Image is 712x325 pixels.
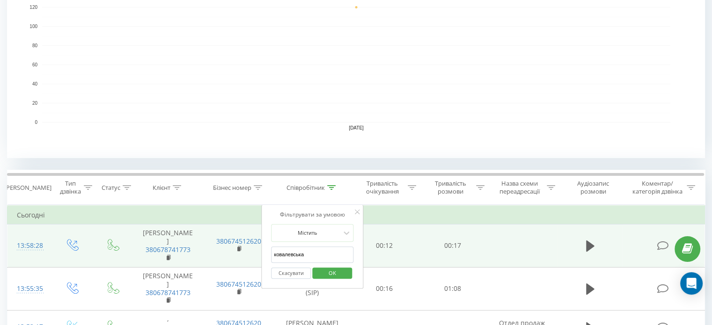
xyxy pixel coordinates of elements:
div: Аудіозапис розмови [566,180,621,195]
a: 380678741773 [146,288,191,297]
text: 0 [35,120,37,125]
text: 80 [32,43,38,48]
text: 100 [29,24,37,29]
td: Сьогодні [7,206,705,224]
a: 380674512620 [216,237,261,246]
text: 60 [32,62,38,67]
div: Бізнес номер [213,184,251,192]
text: 40 [32,81,38,87]
text: [DATE] [349,125,364,130]
div: 13:55:35 [17,280,42,298]
div: Фільтрувати за умовою [271,210,353,219]
span: OK [319,266,345,280]
td: 01:08 [418,267,486,310]
td: [PERSON_NAME] [132,267,203,310]
input: Введіть значення [271,246,353,263]
button: OK [312,267,352,279]
a: 380674512620 [216,280,261,289]
td: 00:12 [351,224,418,267]
div: Тривалість розмови [427,180,474,195]
div: Назва схеми переадресації [495,180,544,195]
div: Тип дзвінка [59,180,81,195]
div: Співробітник [286,184,325,192]
td: 00:17 [418,224,486,267]
button: Скасувати [271,267,311,279]
div: Статус [102,184,120,192]
td: [PERSON_NAME] [132,224,203,267]
div: Коментар/категорія дзвінка [630,180,684,195]
div: Open Intercom Messenger [680,272,703,295]
a: 380678741773 [146,245,191,254]
text: 20 [32,101,38,106]
div: [PERSON_NAME] [4,184,51,192]
td: 00:16 [351,267,418,310]
div: Клієнт [153,184,170,192]
text: 120 [29,5,37,10]
div: Тривалість очікування [359,180,406,195]
div: 13:58:28 [17,237,42,255]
